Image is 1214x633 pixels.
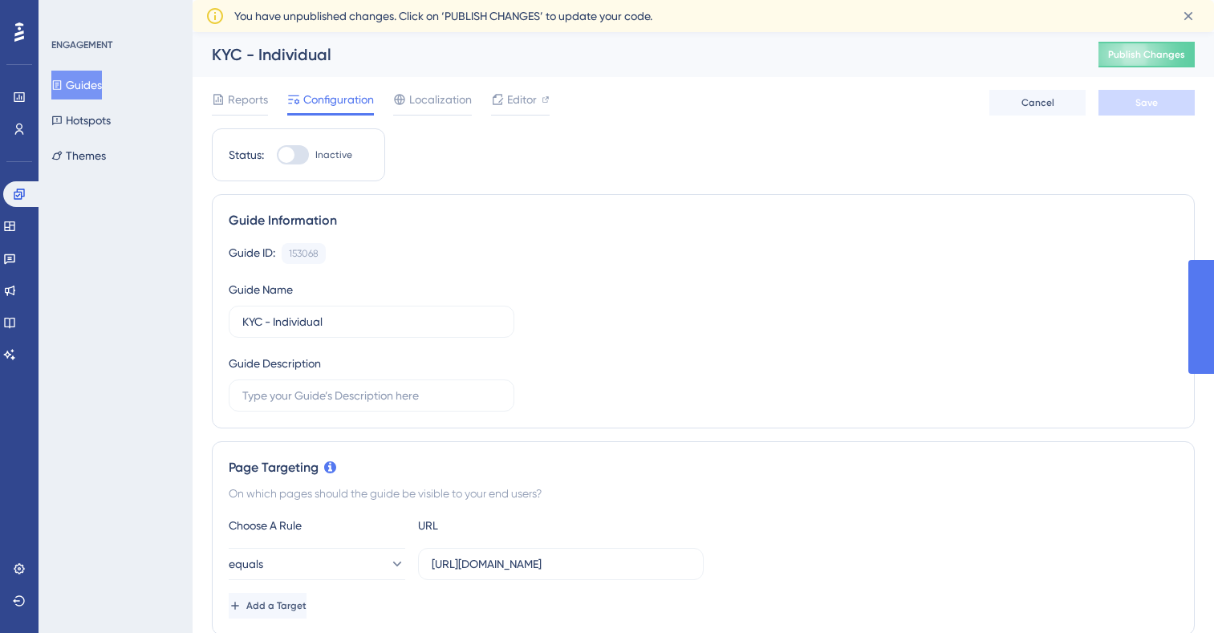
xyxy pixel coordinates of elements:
[1098,90,1195,116] button: Save
[228,90,268,109] span: Reports
[303,90,374,109] span: Configuration
[229,211,1178,230] div: Guide Information
[409,90,472,109] span: Localization
[418,516,595,535] div: URL
[229,354,321,373] div: Guide Description
[51,106,111,135] button: Hotspots
[432,555,690,573] input: yourwebsite.com/path
[1098,42,1195,67] button: Publish Changes
[1147,570,1195,618] iframe: UserGuiding AI Assistant Launcher
[242,387,501,404] input: Type your Guide’s Description here
[51,39,112,51] div: ENGAGEMENT
[289,247,319,260] div: 153068
[989,90,1086,116] button: Cancel
[242,313,501,331] input: Type your Guide’s Name here
[315,148,352,161] span: Inactive
[229,458,1178,477] div: Page Targeting
[507,90,537,109] span: Editor
[229,145,264,164] div: Status:
[51,71,102,99] button: Guides
[229,554,263,574] span: equals
[234,6,652,26] span: You have unpublished changes. Click on ‘PUBLISH CHANGES’ to update your code.
[229,484,1178,503] div: On which pages should the guide be visible to your end users?
[229,243,275,264] div: Guide ID:
[229,280,293,299] div: Guide Name
[1135,96,1158,109] span: Save
[51,141,106,170] button: Themes
[229,593,307,619] button: Add a Target
[1108,48,1185,61] span: Publish Changes
[246,599,307,612] span: Add a Target
[212,43,1058,66] div: KYC - Individual
[1021,96,1054,109] span: Cancel
[229,516,405,535] div: Choose A Rule
[229,548,405,580] button: equals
